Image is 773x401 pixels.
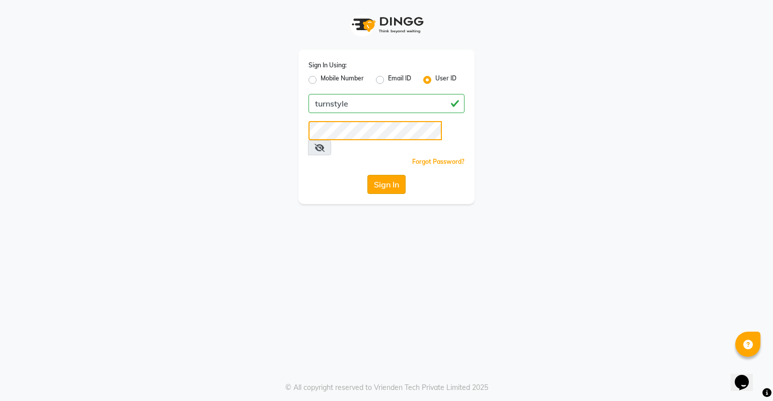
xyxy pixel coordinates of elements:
[367,175,406,194] button: Sign In
[388,74,411,86] label: Email ID
[731,361,763,391] iframe: chat widget
[321,74,364,86] label: Mobile Number
[412,158,465,165] a: Forgot Password?
[308,121,442,140] input: Username
[308,94,465,113] input: Username
[435,74,456,86] label: User ID
[346,10,427,40] img: logo1.svg
[308,61,347,70] label: Sign In Using:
